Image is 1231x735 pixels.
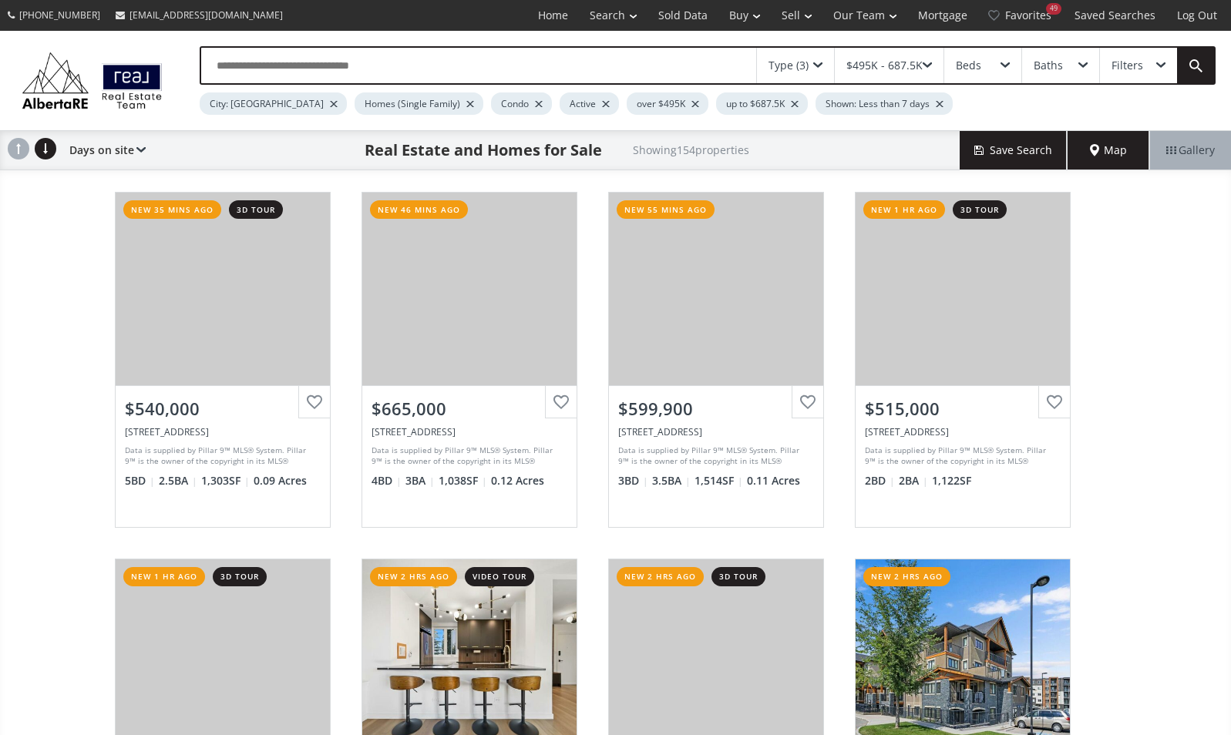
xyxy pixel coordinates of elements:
[125,397,321,421] div: $540,000
[99,176,346,543] a: new 35 mins ago3d tour$540,000[STREET_ADDRESS]Data is supplied by Pillar 9™ MLS® System. Pillar 9...
[254,473,307,488] span: 0.09 Acres
[716,92,808,115] div: up to $687.5K
[129,8,283,22] span: [EMAIL_ADDRESS][DOMAIN_NAME]
[618,473,648,488] span: 3 BD
[960,131,1068,169] button: Save Search
[372,473,402,488] span: 4 BD
[125,425,321,438] div: 216 Covehaven Road NE, Calgary, AB T3K5W7
[865,397,1061,421] div: $515,000
[372,445,563,468] div: Data is supplied by Pillar 9™ MLS® System. Pillar 9™ is the owner of the copyright in its MLS® Sy...
[839,176,1086,543] a: new 1 hr ago3d tour$515,000[STREET_ADDRESS]Data is supplied by Pillar 9™ MLS® System. Pillar 9™ i...
[62,131,146,169] div: Days on site
[125,445,317,468] div: Data is supplied by Pillar 9™ MLS® System. Pillar 9™ is the owner of the copyright in its MLS® Sy...
[618,445,810,468] div: Data is supplied by Pillar 9™ MLS® System. Pillar 9™ is the owner of the copyright in its MLS® Sy...
[627,92,708,115] div: over $495K
[108,1,291,29] a: [EMAIL_ADDRESS][DOMAIN_NAME]
[19,8,100,22] span: [PHONE_NUMBER]
[747,473,800,488] span: 0.11 Acres
[618,425,814,438] div: 263 Citadel Meadow Grove NW, Calgary, AB T3G 4K7
[491,473,544,488] span: 0.12 Acres
[899,473,928,488] span: 2 BA
[1149,131,1231,169] div: Gallery
[652,473,691,488] span: 3.5 BA
[201,473,250,488] span: 1,303 SF
[865,445,1057,468] div: Data is supplied by Pillar 9™ MLS® System. Pillar 9™ is the owner of the copyright in its MLS® Sy...
[491,92,552,115] div: Condo
[1166,143,1215,158] span: Gallery
[1068,131,1149,169] div: Map
[865,473,895,488] span: 2 BD
[593,176,839,543] a: new 55 mins ago$599,900[STREET_ADDRESS]Data is supplied by Pillar 9™ MLS® System. Pillar 9™ is th...
[439,473,487,488] span: 1,038 SF
[372,425,567,438] div: 1371 BERKLEY Drive NW, Calgary, AB T3K 1T4
[865,425,1061,438] div: 510 6 Avenue SE #2103, Calgary, AB T2G0H1
[956,60,981,71] div: Beds
[846,60,923,71] div: $495K - 687.5K
[365,139,602,161] h1: Real Estate and Homes for Sale
[932,473,971,488] span: 1,122 SF
[618,397,814,421] div: $599,900
[15,49,169,112] img: Logo
[355,92,483,115] div: Homes (Single Family)
[372,397,567,421] div: $665,000
[769,60,809,71] div: Type (3)
[200,92,347,115] div: City: [GEOGRAPHIC_DATA]
[1112,60,1143,71] div: Filters
[1046,3,1061,15] div: 49
[346,176,593,543] a: new 46 mins ago$665,000[STREET_ADDRESS]Data is supplied by Pillar 9™ MLS® System. Pillar 9™ is th...
[633,144,749,156] h2: Showing 154 properties
[695,473,743,488] span: 1,514 SF
[125,473,155,488] span: 5 BD
[816,92,953,115] div: Shown: Less than 7 days
[405,473,435,488] span: 3 BA
[1034,60,1063,71] div: Baths
[159,473,197,488] span: 2.5 BA
[1090,143,1127,158] span: Map
[560,92,619,115] div: Active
